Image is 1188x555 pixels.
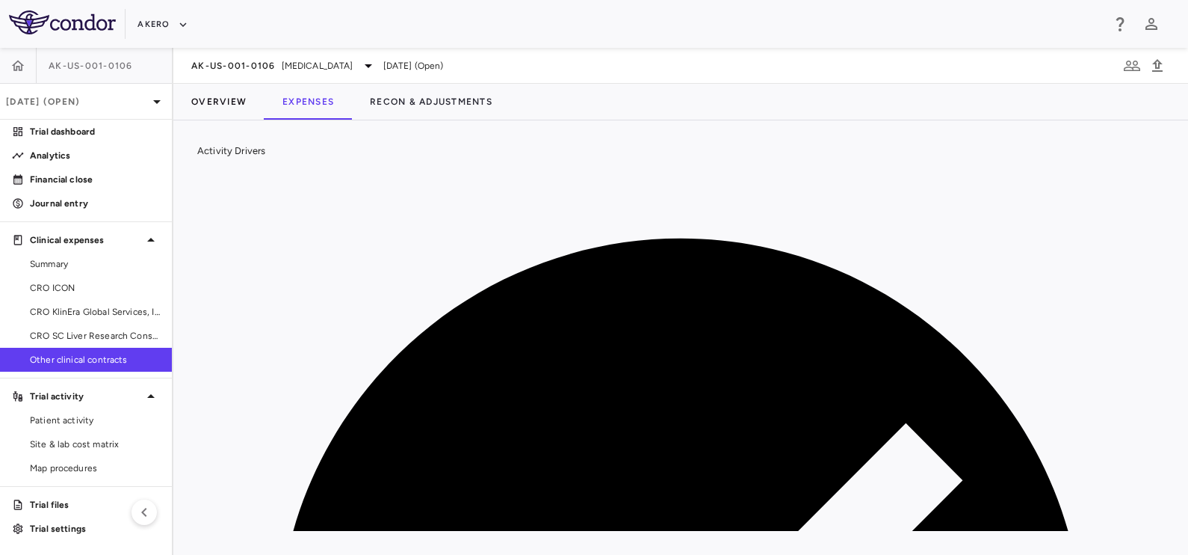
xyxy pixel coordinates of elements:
[173,84,264,120] button: Overview
[49,60,133,72] span: AK-US-001-0106
[30,233,142,247] p: Clinical expenses
[137,13,188,37] button: Akero
[30,197,160,210] p: Journal entry
[352,84,510,120] button: Recon & Adjustments
[30,149,160,162] p: Analytics
[191,60,276,72] span: AK-US-001-0106
[30,414,160,427] span: Patient activity
[30,329,160,343] span: CRO SC Liver Research Consortium LLC
[30,522,160,536] p: Trial settings
[6,95,148,108] p: [DATE] (Open)
[30,438,160,451] span: Site & lab cost matrix
[30,281,160,295] span: CRO ICON
[264,84,352,120] button: Expenses
[30,390,142,403] p: Trial activity
[30,125,160,138] p: Trial dashboard
[30,498,160,512] p: Trial files
[9,10,116,34] img: logo-full-BYUhSk78.svg
[30,173,160,186] p: Financial close
[30,353,160,367] span: Other clinical contracts
[282,59,353,73] span: [MEDICAL_DATA]
[197,145,265,156] span: Activity Drivers
[30,462,160,475] span: Map procedures
[30,305,160,319] span: CRO KlinEra Global Services, Inc
[383,59,444,73] span: [DATE] (Open)
[30,257,160,271] span: Summary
